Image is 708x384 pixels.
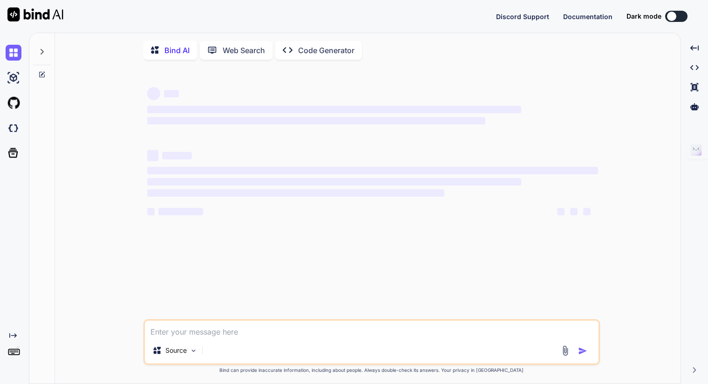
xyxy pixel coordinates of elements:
[147,189,445,197] span: ‌
[583,208,591,215] span: ‌
[496,12,549,21] button: Discord Support
[164,90,179,97] span: ‌
[563,13,613,21] span: Documentation
[162,152,192,159] span: ‌
[147,178,521,185] span: ‌
[570,208,578,215] span: ‌
[6,95,21,111] img: githubLight
[164,45,190,56] p: Bind AI
[626,12,661,21] span: Dark mode
[578,346,587,356] img: icon
[147,117,485,124] span: ‌
[190,347,197,355] img: Pick Models
[147,208,155,215] span: ‌
[223,45,265,56] p: Web Search
[143,367,600,374] p: Bind can provide inaccurate information, including about people. Always double-check its answers....
[165,346,187,355] p: Source
[147,167,598,174] span: ‌
[147,87,160,100] span: ‌
[557,208,565,215] span: ‌
[6,70,21,86] img: ai-studio
[496,13,549,21] span: Discord Support
[147,106,521,113] span: ‌
[158,208,203,215] span: ‌
[6,120,21,136] img: darkCloudIdeIcon
[7,7,63,21] img: Bind AI
[563,12,613,21] button: Documentation
[298,45,354,56] p: Code Generator
[147,150,158,161] span: ‌
[560,345,571,356] img: attachment
[6,45,21,61] img: chat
